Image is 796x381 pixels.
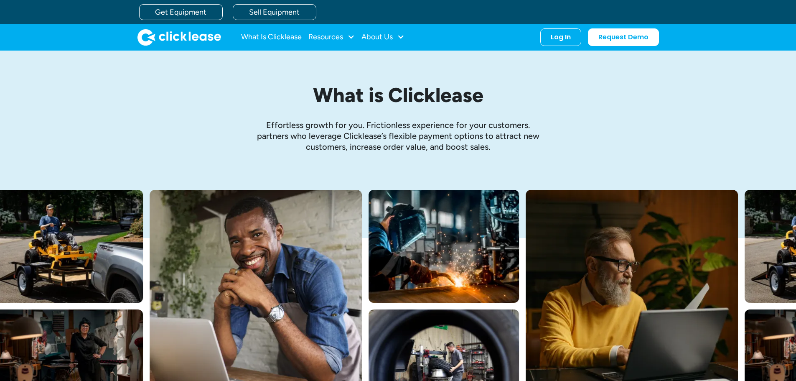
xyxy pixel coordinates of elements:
div: Log In [551,33,571,41]
a: home [137,29,221,46]
a: Request Demo [588,28,659,46]
a: What Is Clicklease [241,29,302,46]
p: Effortless growth ﻿for you. Frictionless experience for your customers. partners who leverage Cli... [252,120,544,152]
a: Get Equipment [139,4,223,20]
img: A welder in a large mask working on a large pipe [369,190,519,303]
div: Resources [308,29,355,46]
img: Clicklease logo [137,29,221,46]
a: Sell Equipment [233,4,316,20]
div: About Us [361,29,404,46]
h1: What is Clicklease [202,84,595,106]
